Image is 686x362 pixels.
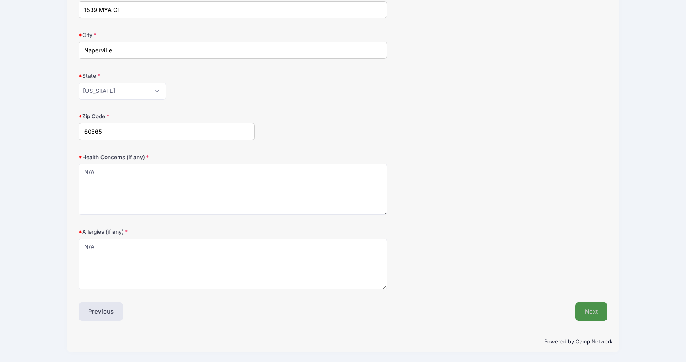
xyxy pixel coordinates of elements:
[79,123,255,140] input: xxxxx
[79,228,255,236] label: Allergies (if any)
[79,239,387,290] textarea: N/A
[79,31,255,39] label: City
[79,112,255,120] label: Zip Code
[79,164,387,215] textarea: N/A
[79,72,255,80] label: State
[79,153,255,161] label: Health Concerns (if any)
[73,338,613,346] p: Powered by Camp Network
[79,302,123,321] button: Previous
[575,302,607,321] button: Next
